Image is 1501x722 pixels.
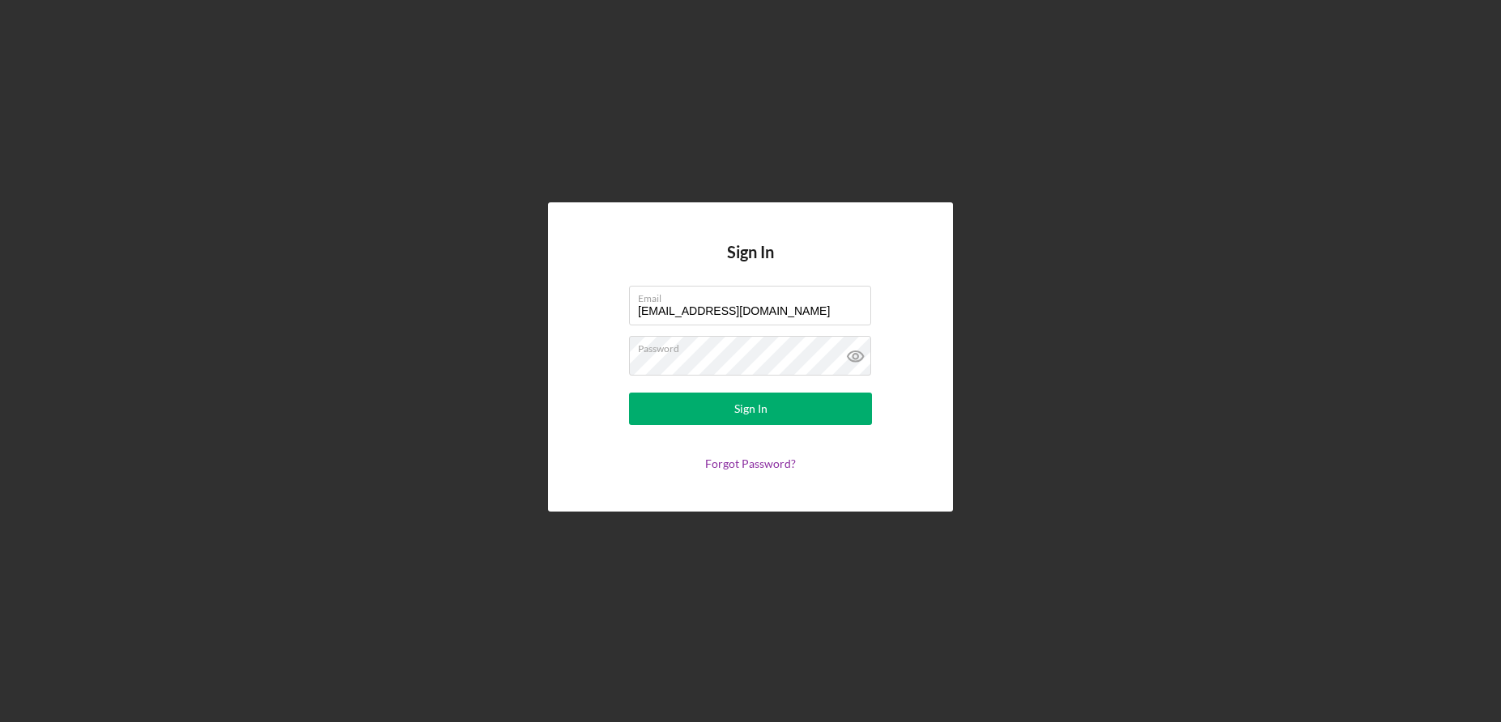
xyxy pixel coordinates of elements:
[629,393,872,425] button: Sign In
[638,337,871,355] label: Password
[638,287,871,304] label: Email
[727,243,774,286] h4: Sign In
[734,393,768,425] div: Sign In
[705,457,796,470] a: Forgot Password?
